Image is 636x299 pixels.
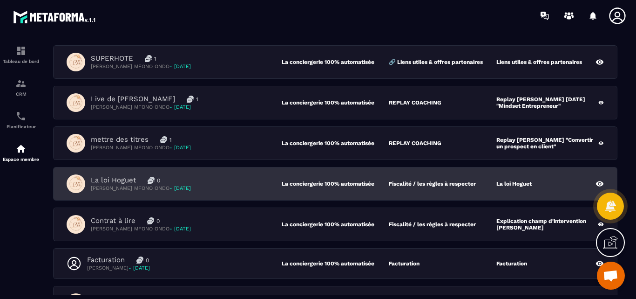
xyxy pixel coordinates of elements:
[91,225,191,232] p: [PERSON_NAME] MFONO ONDO
[156,217,160,225] p: 0
[389,99,441,106] p: REPLAY COACHING
[389,59,483,65] p: 🔗 Liens utiles & offres partenaires
[147,217,154,224] img: messages
[2,71,40,104] a: formationformationCRM
[282,99,389,106] p: La conciergerie 100% automatisée
[91,185,191,192] p: [PERSON_NAME] MFONO ONDO
[15,143,27,154] img: automations
[148,177,155,184] img: messages
[2,38,40,71] a: formationformationTableau de bord
[91,176,136,185] p: La loi Hoguet
[2,157,40,162] p: Espace membre
[282,221,389,228] p: La conciergerie 100% automatisée
[91,54,133,63] p: SUPERHOTE
[389,221,476,228] p: Fiscalité / les règles à respecter
[196,96,198,103] p: 1
[91,216,135,225] p: Contrat à lire
[496,96,598,109] p: Replay [PERSON_NAME] [DATE] "Mindset Entrepreneur"
[154,55,156,63] p: 1
[87,256,125,264] p: Facturation
[136,257,143,264] img: messages
[2,91,40,97] p: CRM
[160,136,167,143] img: messages
[15,78,27,89] img: formation
[496,218,598,231] p: Explication champ d'intervention [PERSON_NAME]
[597,262,625,290] a: Ouvrir le chat
[389,140,441,146] p: REPLAY COACHING
[91,135,149,144] p: mettre des titres
[2,104,40,136] a: schedulerschedulerPlanificateur
[2,124,40,129] p: Planificateur
[496,181,532,187] p: La loi Hoguet
[145,55,152,62] img: messages
[496,137,598,150] p: Replay [PERSON_NAME] "Convertir un prospect en client"
[169,226,191,232] span: - [DATE]
[91,144,191,151] p: [PERSON_NAME] MFONO ONDO
[169,145,191,151] span: - [DATE]
[91,104,198,111] p: [PERSON_NAME] MFONO ONDO
[389,181,476,187] p: Fiscalité / les règles à respecter
[146,257,149,264] p: 0
[169,185,191,191] span: - [DATE]
[496,59,582,65] p: Liens utiles & offres partenaires
[169,63,191,70] span: - [DATE]
[282,140,389,146] p: La conciergerie 100% automatisée
[282,260,389,267] p: La conciergerie 100% automatisée
[157,177,160,184] p: 0
[2,136,40,169] a: automationsautomationsEspace membre
[496,260,527,267] p: Facturation
[15,45,27,56] img: formation
[389,260,419,267] p: Facturation
[2,59,40,64] p: Tableau de bord
[13,8,97,25] img: logo
[129,265,150,271] span: - [DATE]
[87,264,150,271] p: [PERSON_NAME]
[91,63,191,70] p: [PERSON_NAME] MFONO ONDO
[282,181,389,187] p: La conciergerie 100% automatisée
[187,96,194,103] img: messages
[91,95,175,104] p: Live de [PERSON_NAME]
[169,104,191,110] span: - [DATE]
[282,59,389,65] p: La conciergerie 100% automatisée
[15,111,27,122] img: scheduler
[169,136,172,144] p: 1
